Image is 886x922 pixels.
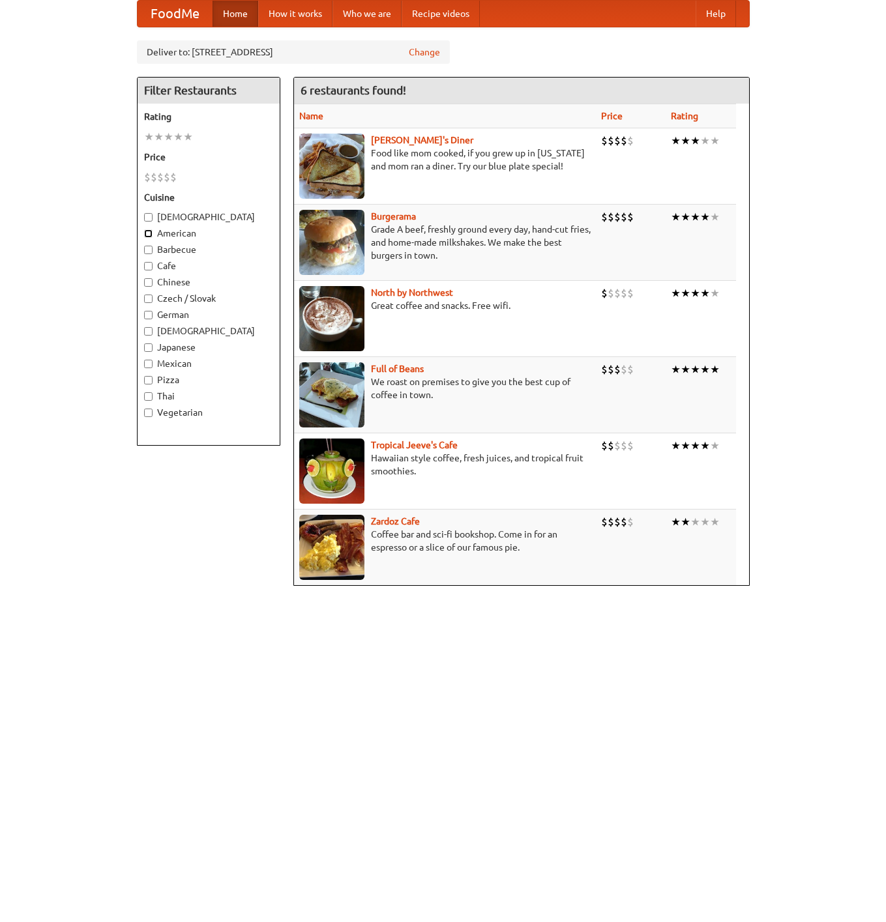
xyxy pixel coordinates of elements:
[144,295,153,303] input: Czech / Slovak
[144,229,153,238] input: American
[681,286,690,300] li: ★
[164,170,170,184] li: $
[371,287,453,298] b: North by Northwest
[144,311,153,319] input: German
[144,406,273,419] label: Vegetarian
[144,246,153,254] input: Barbecue
[696,1,736,27] a: Help
[601,210,608,224] li: $
[671,515,681,529] li: ★
[144,292,273,305] label: Czech / Slovak
[621,134,627,148] li: $
[144,409,153,417] input: Vegetarian
[614,362,621,377] li: $
[690,515,700,529] li: ★
[681,210,690,224] li: ★
[144,360,153,368] input: Mexican
[614,515,621,529] li: $
[144,308,273,321] label: German
[700,134,710,148] li: ★
[710,515,720,529] li: ★
[681,362,690,377] li: ★
[157,170,164,184] li: $
[690,286,700,300] li: ★
[299,223,591,262] p: Grade A beef, freshly ground every day, hand-cut fries, and home-made milkshakes. We make the bes...
[608,286,614,300] li: $
[710,286,720,300] li: ★
[144,227,273,240] label: American
[608,515,614,529] li: $
[299,286,364,351] img: north.jpg
[299,528,591,554] p: Coffee bar and sci-fi bookshop. Come in for an espresso or a slice of our famous pie.
[138,78,280,104] h4: Filter Restaurants
[371,211,416,222] a: Burgerama
[608,134,614,148] li: $
[144,110,273,123] h5: Rating
[601,439,608,453] li: $
[137,40,450,64] div: Deliver to: [STREET_ADDRESS]
[601,286,608,300] li: $
[608,362,614,377] li: $
[690,439,700,453] li: ★
[154,130,164,144] li: ★
[371,440,458,450] a: Tropical Jeeve's Cafe
[710,439,720,453] li: ★
[671,286,681,300] li: ★
[700,286,710,300] li: ★
[183,130,193,144] li: ★
[371,516,420,526] a: Zardoz Cafe
[144,324,273,338] label: [DEMOGRAPHIC_DATA]
[144,262,153,270] input: Cafe
[710,362,720,377] li: ★
[371,364,424,374] a: Full of Beans
[700,362,710,377] li: ★
[371,135,473,145] b: [PERSON_NAME]'s Diner
[700,515,710,529] li: ★
[601,515,608,529] li: $
[402,1,480,27] a: Recipe videos
[621,286,627,300] li: $
[144,373,273,386] label: Pizza
[144,130,154,144] li: ★
[299,515,364,580] img: zardoz.jpg
[608,210,614,224] li: $
[144,327,153,336] input: [DEMOGRAPHIC_DATA]
[164,130,173,144] li: ★
[690,362,700,377] li: ★
[621,439,627,453] li: $
[627,210,634,224] li: $
[299,362,364,427] img: beans.jpg
[213,1,258,27] a: Home
[301,84,406,96] ng-pluralize: 6 restaurants found!
[144,343,153,352] input: Japanese
[144,376,153,384] input: Pizza
[671,111,698,121] a: Rating
[299,111,323,121] a: Name
[144,191,273,204] h5: Cuisine
[671,439,681,453] li: ★
[332,1,402,27] a: Who we are
[690,134,700,148] li: ★
[144,210,273,223] label: [DEMOGRAPHIC_DATA]
[710,210,720,224] li: ★
[671,210,681,224] li: ★
[700,210,710,224] li: ★
[409,46,440,59] a: Change
[144,390,273,403] label: Thai
[144,392,153,401] input: Thai
[700,439,710,453] li: ★
[144,276,273,289] label: Chinese
[690,210,700,224] li: ★
[601,111,623,121] a: Price
[614,134,621,148] li: $
[144,259,273,272] label: Cafe
[621,210,627,224] li: $
[627,362,634,377] li: $
[627,286,634,300] li: $
[627,515,634,529] li: $
[299,375,591,401] p: We roast on premises to give you the best cup of coffee in town.
[151,170,157,184] li: $
[710,134,720,148] li: ★
[671,134,681,148] li: ★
